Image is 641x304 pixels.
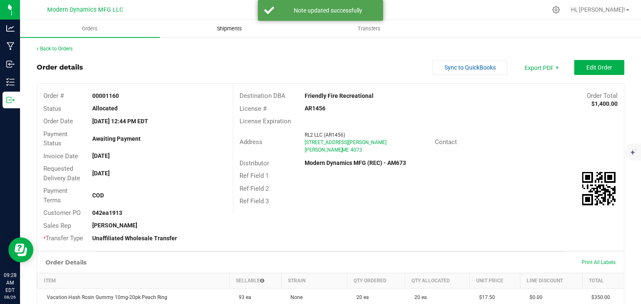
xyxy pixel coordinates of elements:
[286,294,303,300] span: None
[240,185,269,192] span: Ref Field 2
[470,273,520,288] th: Unit Price
[279,6,377,15] div: Note updated successfully
[435,138,457,146] span: Contact
[341,147,342,153] span: ,
[230,273,282,288] th: Sellable
[43,294,167,300] span: Vacation Hash Rosin Gummy 10mg-20pk Peach Ring
[92,209,122,216] strong: 042ea1913
[305,132,345,138] span: RL2 LLC (AR1456)
[240,92,285,100] span: Destination DBA
[43,130,68,147] span: Payment Status
[92,105,118,112] strong: Allocated
[47,6,123,13] span: Modern Dynamics MFG LLC
[43,92,64,100] span: Order #
[582,259,616,265] span: Print All Labels
[281,273,347,288] th: Strain
[240,105,267,112] span: License #
[410,294,427,300] span: 20 ea
[43,165,80,182] span: Requested Delivery Date
[160,20,300,37] a: Shipments
[45,259,86,266] h1: Order Details
[6,78,15,86] inline-svg: Inventory
[475,294,495,300] span: $17.50
[352,294,369,300] span: 20 ea
[240,172,269,179] span: Ref Field 1
[240,197,269,205] span: Ref Field 3
[4,294,16,300] p: 08/26
[351,147,362,153] span: 4073
[92,222,137,229] strong: [PERSON_NAME]
[405,273,470,288] th: Qty Allocated
[43,222,71,229] span: Sales Rep
[71,25,109,32] span: Orders
[43,209,81,217] span: Customer PO
[587,294,610,300] span: $350.00
[305,105,326,112] strong: AR1456
[305,147,343,153] span: [PERSON_NAME]
[305,140,386,145] span: [STREET_ADDRESS][PERSON_NAME]
[6,42,15,50] inline-svg: Manufacturing
[92,118,148,125] strong: [DATE] 12:44 PM EDT
[520,273,583,288] th: Line Discount
[235,294,251,300] span: 93 ea
[38,273,230,288] th: Item
[92,92,119,99] strong: 00001160
[300,20,439,37] a: Transfers
[8,237,33,262] iframe: Resource center
[305,92,373,99] strong: Friendly Fire Recreational
[43,234,83,242] span: Transfer Type
[240,159,269,167] span: Distributor
[444,64,496,71] span: Sync to QuickBooks
[574,60,624,75] button: Edit Order
[92,152,110,159] strong: [DATE]
[346,25,392,32] span: Transfers
[432,60,507,75] button: Sync to QuickBooks
[551,6,561,14] div: Manage settings
[240,117,291,125] span: License Expiration
[92,135,141,142] strong: Awaiting Payment
[582,172,616,205] img: Scan me!
[4,272,16,294] p: 09:28 AM EDT
[43,117,73,125] span: Order Date
[347,273,405,288] th: Qty Ordered
[92,192,104,199] strong: COD
[591,100,618,107] strong: $1,400.00
[92,235,177,242] strong: Unaffiliated Wholesale Transfer
[586,64,612,71] span: Edit Order
[206,25,253,32] span: Shipments
[516,60,566,75] li: Export PDF
[43,152,78,160] span: Invoice Date
[240,138,262,146] span: Address
[20,20,160,37] a: Orders
[587,92,618,100] span: Order Total
[6,96,15,104] inline-svg: Outbound
[6,24,15,32] inline-svg: Analytics
[525,294,543,300] span: $0.00
[571,6,625,13] span: Hi, [PERSON_NAME]!
[342,147,349,153] span: ME
[92,170,110,177] strong: [DATE]
[43,105,61,112] span: Status
[6,60,15,68] inline-svg: Inbound
[37,62,83,72] div: Order details
[305,159,406,166] strong: Modern Dynamics MFG (REC) - AM673
[582,172,616,205] qrcode: 00001160
[37,46,73,52] a: Back to Orders
[43,187,68,204] span: Payment Terms
[582,273,624,288] th: Total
